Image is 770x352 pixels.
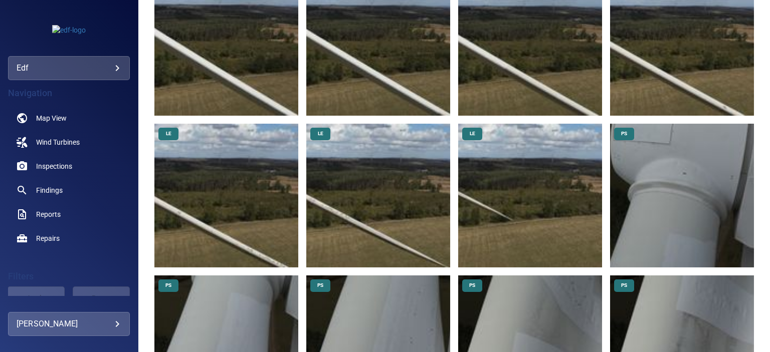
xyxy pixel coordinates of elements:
[8,271,130,281] h4: Filters
[36,113,67,123] span: Map View
[8,130,130,154] a: windturbines noActive
[8,226,130,250] a: repairs noActive
[8,88,130,98] h4: Navigation
[36,185,63,195] span: Findings
[8,106,130,130] a: map noActive
[36,233,60,243] span: Repairs
[464,130,481,137] span: LE
[312,130,329,137] span: LE
[160,130,177,137] span: LE
[17,60,121,76] div: edf
[615,282,633,289] span: PS
[17,316,121,332] div: [PERSON_NAME]
[159,282,177,289] span: PS
[8,178,130,202] a: findings noActive
[36,137,80,147] span: Wind Turbines
[8,154,130,178] a: inspections noActive
[8,202,130,226] a: reports noActive
[463,282,481,289] span: PS
[36,209,61,219] span: Reports
[36,161,72,171] span: Inspections
[615,130,633,137] span: PS
[52,25,86,35] img: edf-logo
[311,282,329,289] span: PS
[8,56,130,80] div: edf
